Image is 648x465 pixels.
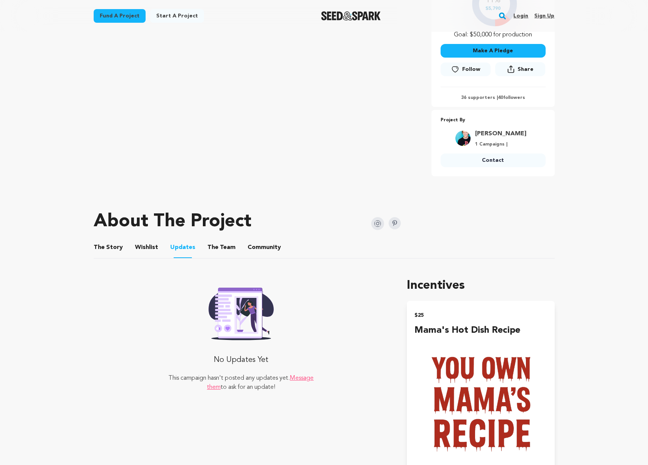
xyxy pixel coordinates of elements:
a: Contact [441,153,546,167]
h2: $25 [414,310,547,321]
a: Sign up [534,10,554,22]
span: Story [94,243,123,252]
a: Login [513,10,528,22]
a: Fund a project [94,9,146,23]
a: Goto Lars Midthun profile [475,129,526,138]
span: Share [518,66,533,73]
img: Seed&Spark Logo Dark Mode [321,11,381,20]
p: This campaign hasn't posted any updates yet. to ask for an update! [167,374,315,392]
img: Seed&Spark Pinterest Icon [389,217,401,229]
p: No Updates Yet [167,352,315,368]
span: Follow [462,66,480,73]
p: Project By [441,116,546,125]
p: 36 supporters | followers [441,95,546,101]
p: 1 Campaigns | [475,141,526,147]
span: Share [495,62,545,79]
img: Seed&Spark Rafiki Image [202,283,280,340]
h1: Incentives [407,277,554,295]
a: Follow [441,63,491,76]
span: Updates [170,243,195,252]
a: Seed&Spark Homepage [321,11,381,20]
button: Share [495,62,545,76]
a: Message them [207,375,314,390]
img: 49e8bd1650e86154.jpg [455,131,471,146]
span: Community [248,243,281,252]
span: Team [207,243,235,252]
button: Make A Pledge [441,44,546,58]
a: Start a project [150,9,204,23]
span: Wishlist [135,243,158,252]
img: Seed&Spark Instagram Icon [371,217,384,230]
h1: About The Project [94,213,251,231]
span: The [207,243,218,252]
span: 40 [498,96,503,100]
h4: Mama's Hot Dish Recipe [414,324,547,337]
span: The [94,243,105,252]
